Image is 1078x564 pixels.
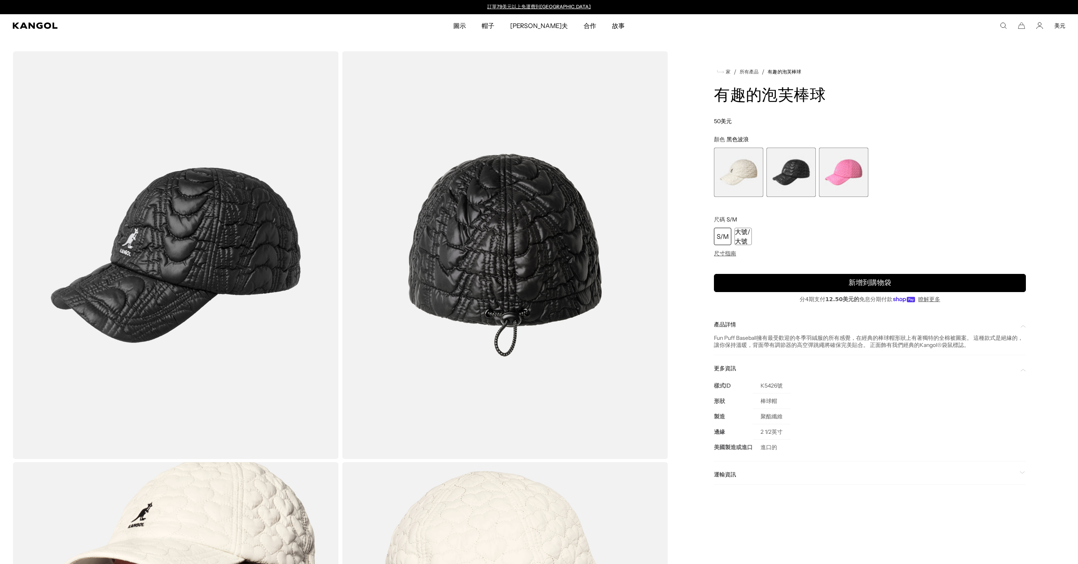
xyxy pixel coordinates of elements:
[714,216,725,223] span: 尺碼
[453,14,466,37] span: 圖示
[727,136,749,143] span: 黑色波浪
[731,67,736,77] li: /
[714,274,1026,292] button: 新增到購物袋
[714,321,1016,328] span: 產品詳情
[576,14,604,37] a: 合作
[445,14,474,37] a: 圖示
[13,22,301,29] a: 坎古爾
[13,51,339,459] img: 彩色-黑色-波浪
[342,51,668,459] img: 彩色-黑色-波浪
[1000,22,1007,29] summary: 在這裡搜尋
[714,408,753,424] th: 製造
[1036,22,1043,29] a: 賬戶
[482,14,494,37] span: 帽子
[714,378,753,393] th: 樣式ID
[768,69,801,75] a: 有趣的泡芙棒球
[753,378,791,393] td: K5426號
[849,277,891,288] span: 新增到購物袋
[714,136,725,143] span: 顏色
[510,14,568,37] span: [PERSON_NAME]夫
[714,393,753,408] th: 形狀
[714,439,753,455] th: 美國製造或進口
[487,4,591,9] a: 訂單79美元以上免運費到[GEOGRAPHIC_DATA]
[714,228,731,245] div: S/M
[714,471,1016,478] span: 運輸資訊
[727,216,737,223] span: S/M
[458,4,620,10] div: 公告
[766,148,816,197] label: 黑波
[1054,22,1065,29] button: 美元
[1018,22,1025,29] button: 推車
[714,88,1026,105] h1: 有趣的泡芙棒球
[604,14,633,37] a: 故事
[714,250,736,257] span: 尺寸指南
[753,393,791,408] td: 棒球帽
[717,68,731,75] a: 家
[819,148,868,197] div: 3個，共3個
[612,14,625,37] span: 故事
[819,148,868,197] label: 牡丹粉色電纜
[753,439,791,455] td: 進口的
[724,69,731,75] span: 家
[753,424,791,439] td: 2 1/2英寸
[474,14,502,37] a: 帽子
[714,148,763,197] label: 象牙心
[714,67,1026,77] nav: 麵包屑
[734,228,752,245] div: 大號/大號
[740,69,759,75] a: 所有產品
[714,328,1026,349] div: Fun Puff Baseball擁有最受歡迎的冬季羽絨服的所有感覺，在經典的棒球帽形狀上有著獨特的全棉被圖案。 這種款式是絕緣的，讓你保持溫暖，背面帶有調節器的高空彈跳繩將確保完美貼合。 正面...
[714,148,763,197] div: 3個中的1個
[458,4,620,10] slideshow-component: 公告欄
[714,118,732,125] span: 50美元
[753,408,791,424] td: 聚酯纖維
[714,424,753,439] th: 邊緣
[766,148,816,197] div: 3個中的2個
[759,67,764,77] li: /
[714,365,1016,372] span: 更多資訊
[502,14,576,37] a: [PERSON_NAME]夫
[584,14,596,37] span: 合作
[458,4,620,10] div: 2個中的1個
